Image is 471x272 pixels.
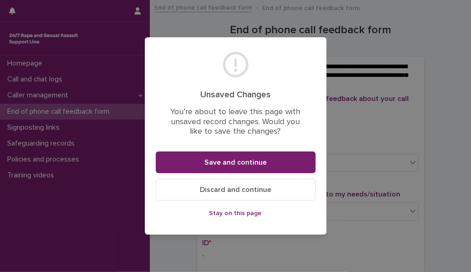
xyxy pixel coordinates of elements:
button: Stay on this page [156,206,316,221]
button: Save and continue [156,151,316,173]
h2: Unsaved Changes [167,90,305,100]
span: Discard and continue [200,186,271,193]
button: Discard and continue [156,179,316,201]
span: Stay on this page [209,210,262,217]
span: Save and continue [204,159,267,166]
p: You’re about to leave this page with unsaved record changes. Would you like to save the changes? [167,107,305,137]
